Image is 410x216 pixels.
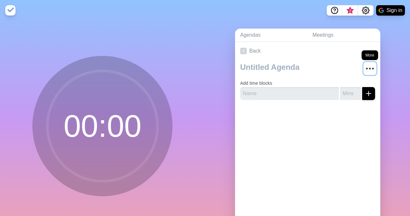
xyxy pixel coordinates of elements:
button: What’s new [342,5,358,16]
input: Mins [340,87,361,100]
a: Back [235,42,380,60]
input: Name [240,87,339,100]
a: Meetings [307,29,380,42]
img: timeblocks logo [5,5,16,16]
label: Add time blocks [240,81,272,86]
a: Agendas [235,29,307,42]
img: google logo [379,8,384,13]
button: Settings [358,5,373,16]
button: Help [327,5,342,16]
button: Sign in [376,5,405,16]
span: 3 [347,8,353,13]
button: More [363,62,376,75]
